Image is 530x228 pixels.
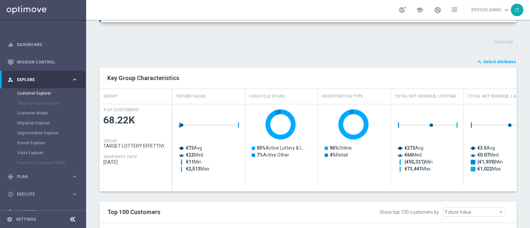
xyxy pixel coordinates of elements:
text: Max [477,166,501,171]
tspan: €73,441 [404,166,422,171]
tspan: (€1,939) [477,159,495,165]
h4: Registration Type [322,91,363,102]
tspan: 93% [257,145,266,151]
a: Dashboard [17,36,78,53]
div: Target Group Discovery [17,98,85,108]
a: Visits Explorer [17,150,69,156]
tspan: €22 [186,152,194,158]
a: Funnel Explorer [17,140,69,146]
text: Avg [186,145,202,151]
span: keyboard_arrow_down [503,6,510,14]
text: Med [404,152,422,158]
div: Visits Explorer [17,148,85,158]
h2: Key Group Characteristics [107,74,509,82]
tspan: €11 [186,159,194,164]
span: Select Attributes [483,60,516,64]
div: Segmentation Explorer [17,128,85,138]
i: person_search [8,77,14,83]
text: Active Other [257,152,289,158]
tspan: €66 [404,152,412,158]
h4: # OF CUSTOMERS [103,108,138,112]
h4: GROUP [103,91,117,102]
div: equalizer Dashboard [7,42,78,47]
div: rt [511,4,523,16]
i: keyboard_arrow_right [72,76,78,83]
a: Segmentation Explorer [17,130,69,136]
div: Dashboard [8,36,78,53]
tspan: €1,022 [477,166,492,171]
a: Customer Model [17,111,69,116]
i: playlist_add_check [478,60,482,64]
button: play_circle_outline Execute keyboard_arrow_right [7,192,78,197]
text: Min [186,159,201,164]
tspan: €3.5 [477,145,487,151]
i: settings [7,216,13,222]
div: Explore [8,77,72,83]
div: Show top 100 customers by [380,209,439,215]
span: Execute [17,192,72,196]
button: Mission Control [7,60,78,65]
text: Retail [330,152,348,158]
tspan: €273 [404,145,415,151]
i: equalizer [8,42,14,48]
text: Med [186,152,203,158]
span: TARGET LOTTERY EFFETTIVI [103,143,168,149]
i: keyboard_arrow_right [72,173,78,180]
tspan: €0.07 [477,152,489,158]
i: play_circle_outline [8,191,14,197]
text: Active Lottery & L… [257,145,305,151]
text: Online [330,145,352,151]
button: track_changes Analyze keyboard_arrow_right [7,209,78,214]
a: [PERSON_NAME]keyboard_arrow_down [471,5,511,15]
text: Min [404,159,433,165]
tspan: (€92,321) [404,159,425,165]
text: Avg [477,145,495,151]
div: Press SPACE to select this row. [99,104,172,185]
h4: SNAPSHOT DATE [103,155,137,159]
tspan: 96% [330,145,339,151]
a: Migration Explorer [17,120,69,126]
span: 68.22K [103,114,168,127]
tspan: €2,513 [186,166,200,171]
a: Customer Explorer [17,91,69,96]
i: keyboard_arrow_right [72,208,78,215]
i: track_changes [8,209,14,215]
i: gps_fixed [8,174,14,180]
div: Mission Control [8,53,78,71]
div: Plan [8,174,72,180]
tspan: €73 [186,145,194,151]
i: keyboard_arrow_right [72,191,78,197]
button: gps_fixed Plan keyboard_arrow_right [7,174,78,179]
h4: GROUP [103,139,117,143]
div: Analyze [8,209,72,215]
text: Max [404,166,431,171]
tspan: 4% [330,152,336,158]
span: school [416,6,423,14]
button: person_search Explore keyboard_arrow_right [7,77,78,82]
span: Plan [17,175,72,179]
a: Mission Control [17,53,78,71]
div: Migration Explorer [17,118,85,128]
text: Med [477,152,499,158]
h4: Total Net Revenue, Lifetime [395,91,456,102]
text: Min [477,159,503,165]
h2: Top 100 Customers [107,208,338,216]
text: Max [186,166,209,171]
span: 2025-08-23 [103,160,168,165]
text: Avg [404,145,423,151]
div: Customer Explorer [17,88,85,98]
tspan: 7% [257,152,263,158]
div: Realtime Customer Profile [17,158,85,168]
span: Explore [17,78,72,82]
h4: Lifecycle Stage [249,91,285,102]
a: Settings [16,217,36,221]
h4: Future Value [176,91,205,102]
div: Customer Model [17,108,85,118]
div: Execute [8,191,72,197]
button: playlist_add_check Select Attributes [477,58,517,66]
